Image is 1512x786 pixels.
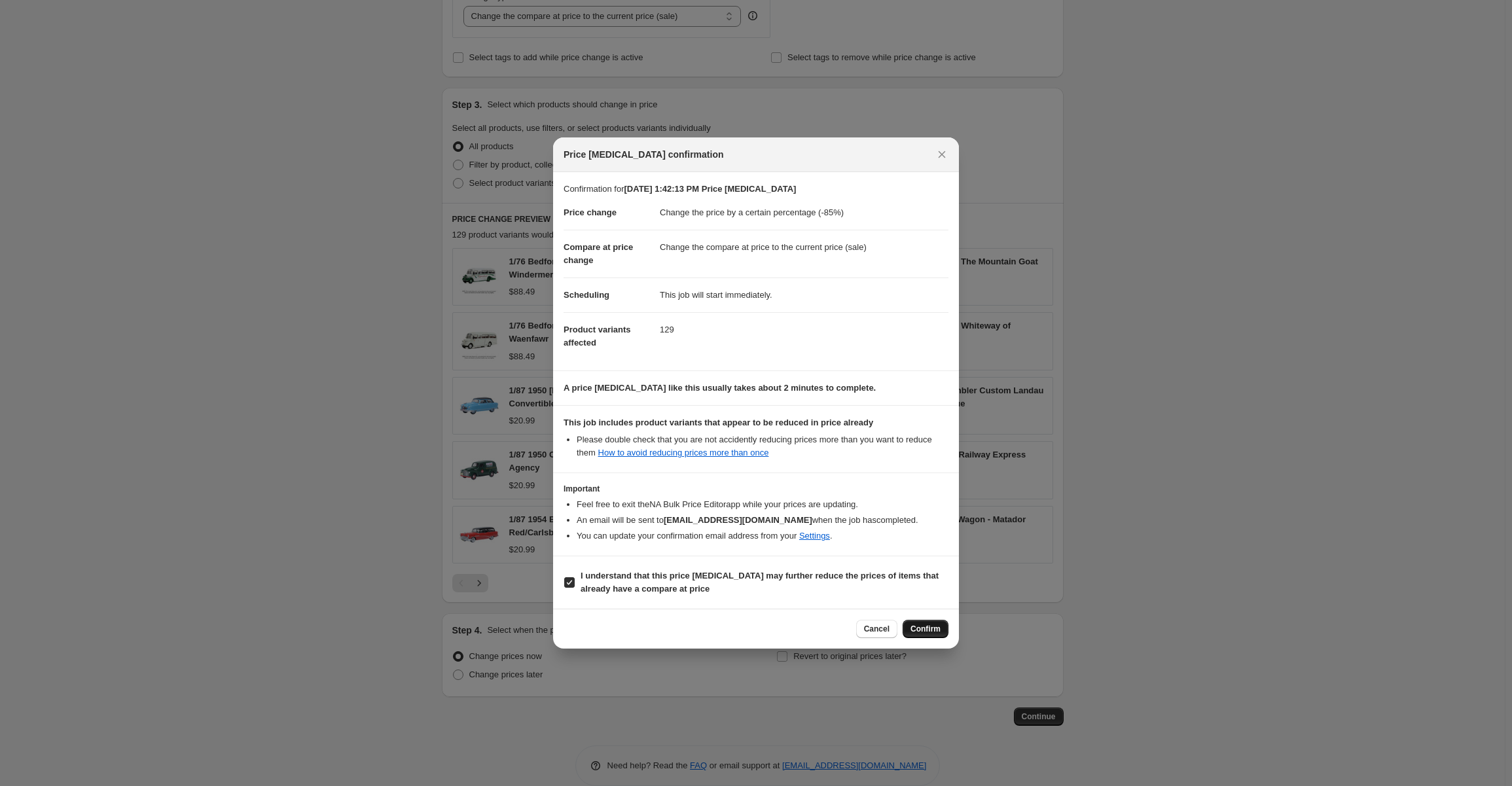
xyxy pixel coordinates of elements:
[577,433,948,459] li: Please double check that you are not accidently reducing prices more than you want to reduce them
[856,620,897,638] button: Cancel
[577,529,948,543] li: You can update your confirmation email address from your .
[577,498,948,511] li: Feel free to exit the NA Bulk Price Editor app while your prices are updating.
[564,325,631,348] span: Product variants affected
[564,484,948,494] h3: Important
[564,418,873,427] b: This job includes product variants that appear to be reduced in price already
[660,196,948,230] dd: Change the price by a certain percentage (-85%)
[660,230,948,264] dd: Change the compare at price to the current price (sale)
[660,277,948,312] dd: This job will start immediately.
[624,184,796,194] b: [DATE] 1:42:13 PM Price [MEDICAL_DATA]
[864,624,890,634] span: Cancel
[564,290,609,300] span: Scheduling
[933,145,951,164] button: Close
[564,242,633,265] span: Compare at price change
[564,383,876,393] b: A price [MEDICAL_DATA] like this usually takes about 2 minutes to complete.
[564,148,724,161] span: Price [MEDICAL_DATA] confirmation
[598,448,769,457] a: How to avoid reducing prices more than once
[577,514,948,527] li: An email will be sent to when the job has completed .
[564,183,948,196] p: Confirmation for
[664,515,812,525] b: [EMAIL_ADDRESS][DOMAIN_NAME]
[903,620,948,638] button: Confirm
[660,312,948,347] dd: 129
[910,624,941,634] span: Confirm
[564,207,617,217] span: Price change
[581,571,939,594] b: I understand that this price [MEDICAL_DATA] may further reduce the prices of items that already h...
[799,531,830,541] a: Settings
